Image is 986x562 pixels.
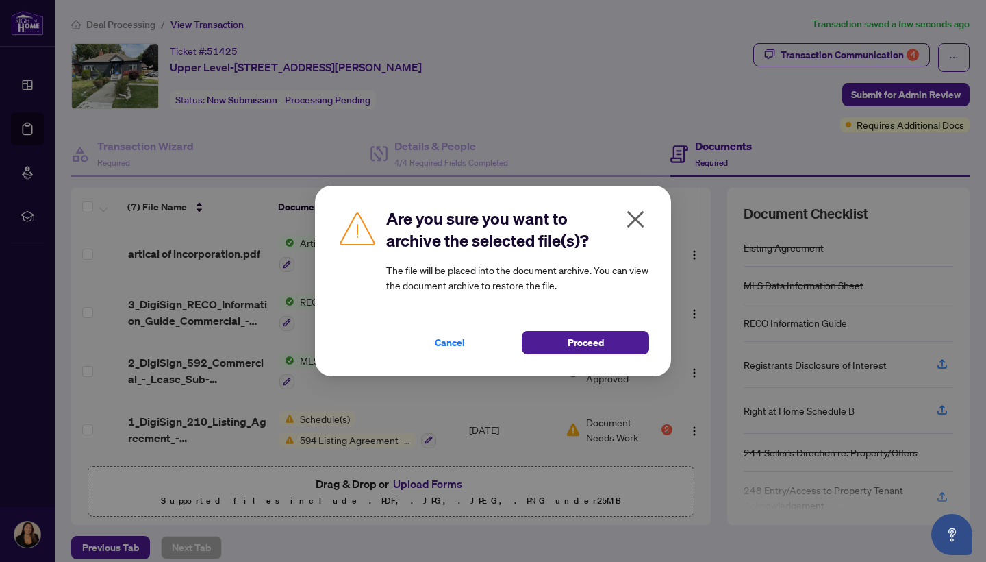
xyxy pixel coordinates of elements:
button: Proceed [522,331,649,354]
button: Open asap [931,514,972,555]
span: close [624,208,646,230]
img: Caution Icon [337,208,378,249]
button: Cancel [386,331,514,354]
h2: Are you sure you want to archive the selected file(s)? [386,208,649,252]
span: Proceed [568,332,604,354]
span: Cancel [435,332,465,354]
article: The file will be placed into the document archive. You can view the document archive to restore t... [386,262,649,293]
